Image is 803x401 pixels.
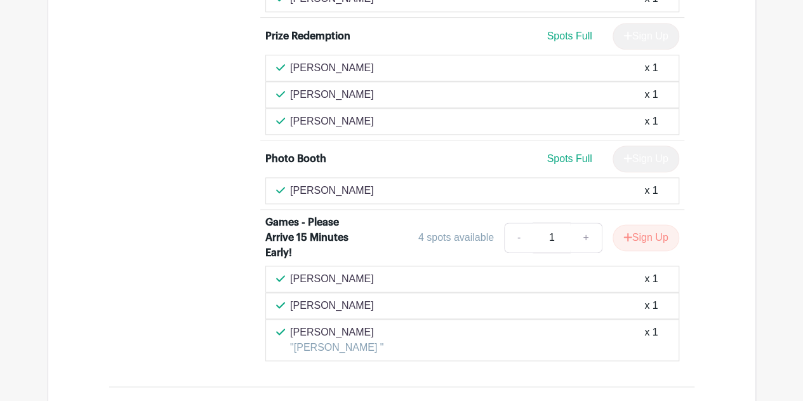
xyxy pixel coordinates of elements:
div: 4 spots available [418,230,494,245]
a: - [504,222,533,253]
span: Spots Full [547,31,592,41]
p: "[PERSON_NAME] " [290,340,383,355]
div: x 1 [644,298,658,313]
p: [PERSON_NAME] [290,87,374,102]
div: Games - Please Arrive 15 Minutes Early! [265,215,354,261]
div: x 1 [644,87,658,102]
div: x 1 [644,325,658,355]
a: + [570,222,602,253]
p: [PERSON_NAME] [290,298,374,313]
div: Photo Booth [265,151,326,167]
p: [PERSON_NAME] [290,60,374,76]
div: x 1 [644,114,658,129]
p: [PERSON_NAME] [290,271,374,287]
span: Spots Full [547,153,592,164]
p: [PERSON_NAME] [290,114,374,129]
div: x 1 [644,183,658,198]
div: x 1 [644,60,658,76]
div: x 1 [644,271,658,287]
button: Sign Up [613,224,679,251]
p: [PERSON_NAME] [290,183,374,198]
div: Prize Redemption [265,29,350,44]
p: [PERSON_NAME] [290,325,383,340]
